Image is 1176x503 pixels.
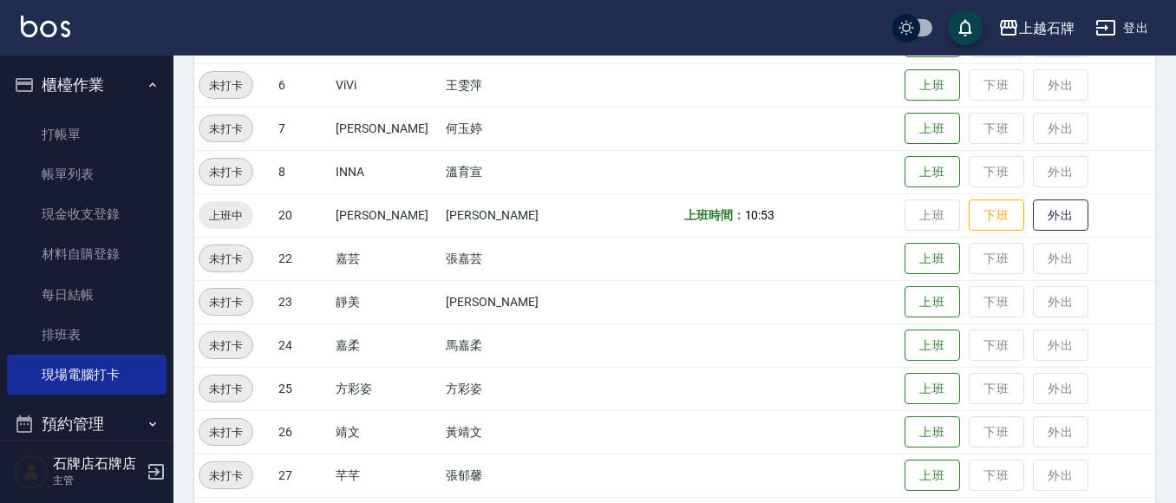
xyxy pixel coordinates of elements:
[7,315,167,355] a: 排班表
[331,63,441,107] td: ViVi
[905,113,960,145] button: 上班
[199,380,252,398] span: 未打卡
[199,120,252,138] span: 未打卡
[331,237,441,280] td: 嘉芸
[905,69,960,101] button: 上班
[274,454,331,497] td: 27
[331,107,441,150] td: [PERSON_NAME]
[7,275,167,315] a: 每日結帳
[53,473,141,488] p: 主管
[441,107,570,150] td: 何玉婷
[1019,17,1075,39] div: 上越石牌
[331,193,441,237] td: [PERSON_NAME]
[905,330,960,362] button: 上班
[1088,12,1155,44] button: 登出
[7,355,167,395] a: 現場電腦打卡
[274,193,331,237] td: 20
[948,10,983,45] button: save
[331,367,441,410] td: 方彩姿
[441,150,570,193] td: 溫育宣
[274,237,331,280] td: 22
[7,62,167,108] button: 櫃檯作業
[199,467,252,485] span: 未打卡
[331,454,441,497] td: 芊芊
[441,280,570,323] td: [PERSON_NAME]
[7,194,167,234] a: 現金收支登錄
[441,193,570,237] td: [PERSON_NAME]
[199,206,253,225] span: 上班中
[745,208,775,222] span: 10:53
[331,150,441,193] td: INNA
[274,280,331,323] td: 23
[14,454,49,489] img: Person
[441,454,570,497] td: 張郁馨
[331,410,441,454] td: 靖文
[1033,199,1088,232] button: 外出
[905,460,960,492] button: 上班
[969,199,1024,232] button: 下班
[274,150,331,193] td: 8
[905,156,960,188] button: 上班
[905,416,960,448] button: 上班
[199,163,252,181] span: 未打卡
[274,107,331,150] td: 7
[684,208,745,222] b: 上班時間：
[199,293,252,311] span: 未打卡
[199,250,252,268] span: 未打卡
[21,16,70,37] img: Logo
[53,455,141,473] h5: 石牌店石牌店
[274,323,331,367] td: 24
[441,323,570,367] td: 馬嘉柔
[905,373,960,405] button: 上班
[274,63,331,107] td: 6
[199,423,252,441] span: 未打卡
[199,76,252,95] span: 未打卡
[274,367,331,410] td: 25
[441,367,570,410] td: 方彩姿
[905,286,960,318] button: 上班
[7,234,167,274] a: 材料自購登錄
[441,237,570,280] td: 張嘉芸
[274,410,331,454] td: 26
[441,410,570,454] td: 黃靖文
[331,323,441,367] td: 嘉柔
[441,63,570,107] td: 王雯萍
[905,243,960,275] button: 上班
[7,154,167,194] a: 帳單列表
[7,114,167,154] a: 打帳單
[7,402,167,447] button: 預約管理
[331,280,441,323] td: 靜美
[199,336,252,355] span: 未打卡
[991,10,1081,46] button: 上越石牌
